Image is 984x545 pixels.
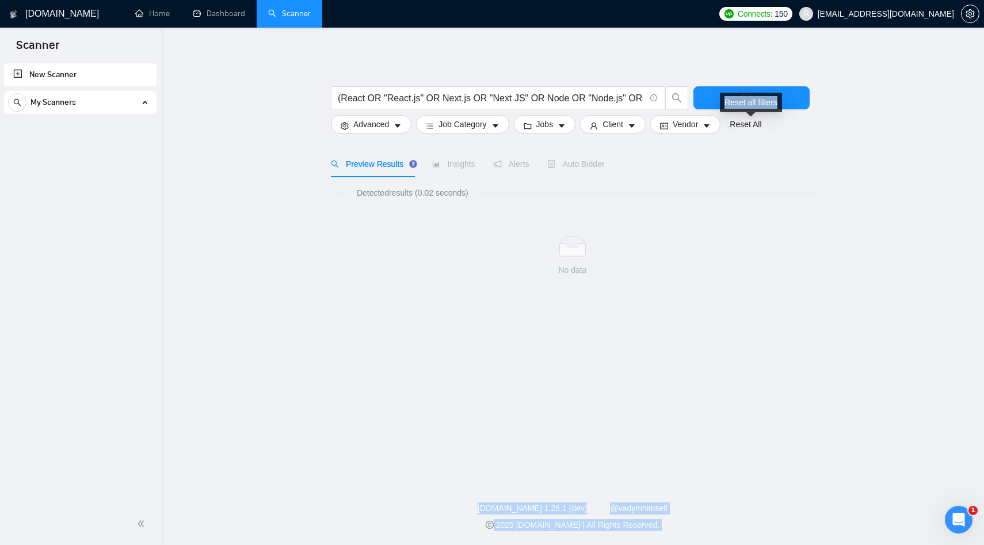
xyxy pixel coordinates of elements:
[340,264,805,276] div: No data
[494,160,502,168] span: notification
[802,10,810,18] span: user
[961,5,979,23] button: setting
[547,160,555,168] span: robot
[650,115,720,134] button: idcardVendorcaret-down
[673,118,698,131] span: Vendor
[331,160,339,168] span: search
[494,159,529,169] span: Alerts
[514,115,576,134] button: folderJobscaret-down
[353,118,389,131] span: Advanced
[13,63,147,86] a: New Scanner
[628,121,636,130] span: caret-down
[610,504,668,513] a: @vadymhimself
[349,186,476,199] span: Detected results (0.02 seconds)
[394,121,402,130] span: caret-down
[9,98,26,106] span: search
[775,7,787,20] span: 150
[580,115,646,134] button: userClientcaret-down
[331,115,411,134] button: settingAdvancedcaret-down
[945,506,972,533] iframe: Intercom live chat
[666,93,688,103] span: search
[30,91,76,114] span: My Scanners
[665,86,688,109] button: search
[193,9,245,18] a: dashboardDashboard
[558,121,566,130] span: caret-down
[10,5,18,24] img: logo
[724,9,734,18] img: upwork-logo.png
[137,518,148,529] span: double-left
[962,9,979,18] span: setting
[416,115,509,134] button: barsJob Categorycaret-down
[720,93,782,112] div: Reset all filters
[491,121,499,130] span: caret-down
[693,86,810,109] button: Save
[4,63,157,86] li: New Scanner
[660,121,668,130] span: idcard
[170,519,975,531] div: 2025 [DOMAIN_NAME] | All Rights Reserved.
[730,118,761,131] a: Reset All
[547,159,604,169] span: Auto Bidder
[961,9,979,18] a: setting
[602,118,623,131] span: Client
[650,94,658,102] span: info-circle
[432,160,440,168] span: area-chart
[4,91,157,119] li: My Scanners
[486,521,494,529] span: copyright
[524,121,532,130] span: folder
[7,37,68,61] span: Scanner
[438,118,486,131] span: Job Category
[268,9,311,18] a: searchScanner
[341,121,349,130] span: setting
[408,159,418,169] div: Tooltip anchor
[426,121,434,130] span: bars
[703,121,711,130] span: caret-down
[338,91,645,105] input: Search Freelance Jobs...
[432,159,475,169] span: Insights
[738,7,772,20] span: Connects:
[741,90,762,105] span: Save
[135,9,170,18] a: homeHome
[8,93,26,112] button: search
[478,504,588,513] a: [DOMAIN_NAME] 1.26.1 (dev)
[590,121,598,130] span: user
[968,506,978,515] span: 1
[331,159,414,169] span: Preview Results
[536,118,554,131] span: Jobs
